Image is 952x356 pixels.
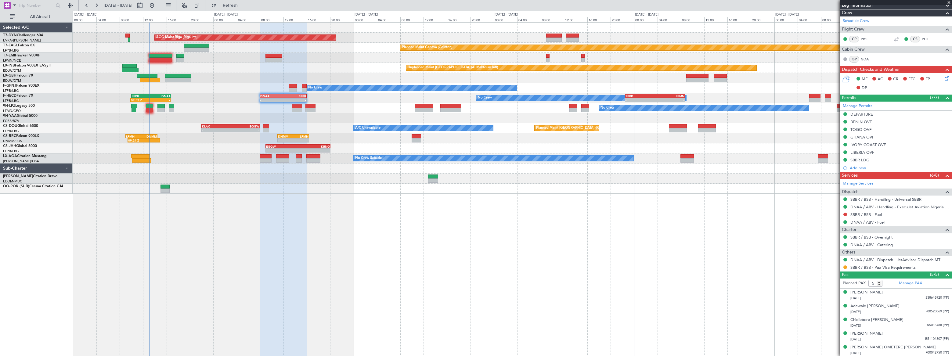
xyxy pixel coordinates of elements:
div: 16:00 [167,17,190,22]
a: LX-GBHFalcon 7X [3,74,33,77]
span: Charter [842,226,856,233]
a: LFMN/NCE [3,58,21,63]
div: 09:24 Z [128,138,144,142]
div: 08:00 [821,17,845,22]
div: [PERSON_NAME] [850,289,883,296]
a: CS-DOUGlobal 6500 [3,124,38,128]
div: 20:00 [330,17,354,22]
div: [DATE] - [DATE] [74,12,97,17]
div: 12:00 [564,17,587,22]
div: EGGW [266,145,298,148]
div: [DATE] - [DATE] [495,12,518,17]
a: PBS [861,36,874,42]
div: Planned Maint Geneva (Cointrin) [402,43,452,52]
div: LFPB [132,94,151,98]
div: AOG Maint Riga (Riga Intl) [156,33,197,42]
div: Adewale [PERSON_NAME] [850,303,900,309]
a: T7-DYNChallenger 604 [3,34,43,37]
div: 00:00 [354,17,377,22]
div: 20:00 [611,17,634,22]
div: Chidiebere [PERSON_NAME] [850,317,903,323]
div: Planned Maint [GEOGRAPHIC_DATA] ([GEOGRAPHIC_DATA]) [536,124,632,133]
div: A/C Unavailable [355,124,380,133]
div: - [144,138,159,142]
a: DNAA / ABV - Catering [850,242,893,247]
div: [DATE] - [DATE] [775,12,799,17]
div: 00:00 [494,17,517,22]
div: - [202,128,231,132]
span: B51104307 (PP) [925,336,949,342]
a: SBBR / BSB - Handling - Universal SBBR [850,197,921,202]
div: 20:00 [471,17,494,22]
span: LX-INB [3,64,15,67]
button: All Aircraft [7,12,66,22]
a: LFPB/LBG [3,129,19,133]
div: 04:00 [96,17,120,22]
span: Leg Information [842,2,873,9]
a: Manage Services [843,181,873,187]
span: F-GPNJ [3,84,16,88]
div: SBBR [626,94,655,98]
div: 04:00 [377,17,400,22]
div: 12:00 [283,17,307,22]
a: DNMM/LOS [3,139,22,143]
div: No Crew [600,103,615,113]
div: GHANA OVF [850,135,874,140]
span: AC [878,76,883,82]
div: LFMN [655,94,684,98]
a: LFPB/LBG [3,48,19,53]
span: 9H-YAA [3,114,17,118]
input: Trip Number [19,1,54,10]
div: 04:00 [798,17,821,22]
div: EGGW [231,124,259,128]
a: DNAA / ABV - Handling - ExecuJet Aviation Nigeria DNAA [850,204,949,210]
a: F-GPNJFalcon 900EX [3,84,39,88]
span: Refresh [218,3,243,8]
span: DP [862,85,867,91]
div: 08:00 [541,17,564,22]
span: Dispatch Checks and Weather [842,66,900,73]
span: 9H-LPZ [3,104,15,108]
a: LX-INBFalcon 900EX EASy II [3,64,51,67]
div: 12:00 [704,17,728,22]
span: CS-DOU [3,124,17,128]
div: 08:00 [681,17,704,22]
div: 16:00 [307,17,330,22]
span: (7/7) [930,94,939,101]
span: [DATE] - [DATE] [104,3,132,8]
div: 08:00 [120,17,143,22]
div: 00:00 [774,17,798,22]
div: 04:00 [658,17,681,22]
span: [DATE] [850,310,861,314]
a: LFMD/CEQ [3,109,21,113]
span: CS-RRC [3,134,16,138]
span: T7-DYN [3,34,17,37]
div: 12:00 [424,17,447,22]
div: SBBR LDG [850,157,869,163]
span: [DATE] [850,296,861,300]
div: DNAA [151,94,171,98]
a: CS-RRCFalcon 900LX [3,134,39,138]
div: 20:00 [190,17,213,22]
a: EDLW/DTM [3,68,21,73]
a: EDLW/DTM [3,78,21,83]
a: 9H-YAAGlobal 5000 [3,114,38,118]
div: - [260,98,283,102]
label: Planned PAX [843,280,866,286]
div: DNAA [260,94,283,98]
div: No Crew [478,93,492,102]
div: LFMN [293,135,308,138]
div: [PERSON_NAME] [850,331,883,337]
div: Unplanned Maint [GEOGRAPHIC_DATA] (Al Maktoum Intl) [408,63,498,72]
a: Manage PAX [899,280,922,286]
span: CR [893,76,898,82]
a: T7-EAGLFalcon 8X [3,44,35,47]
span: Others [842,249,855,256]
div: LIBERIA OVF [850,150,874,155]
a: SBBR / BSB - Overnight [850,235,893,240]
div: No Crew Sabadell [355,154,384,163]
span: FFC [908,76,915,82]
span: OO-ROK (SUB) [3,185,29,188]
a: GDA [861,56,874,62]
span: Pax [842,271,849,279]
